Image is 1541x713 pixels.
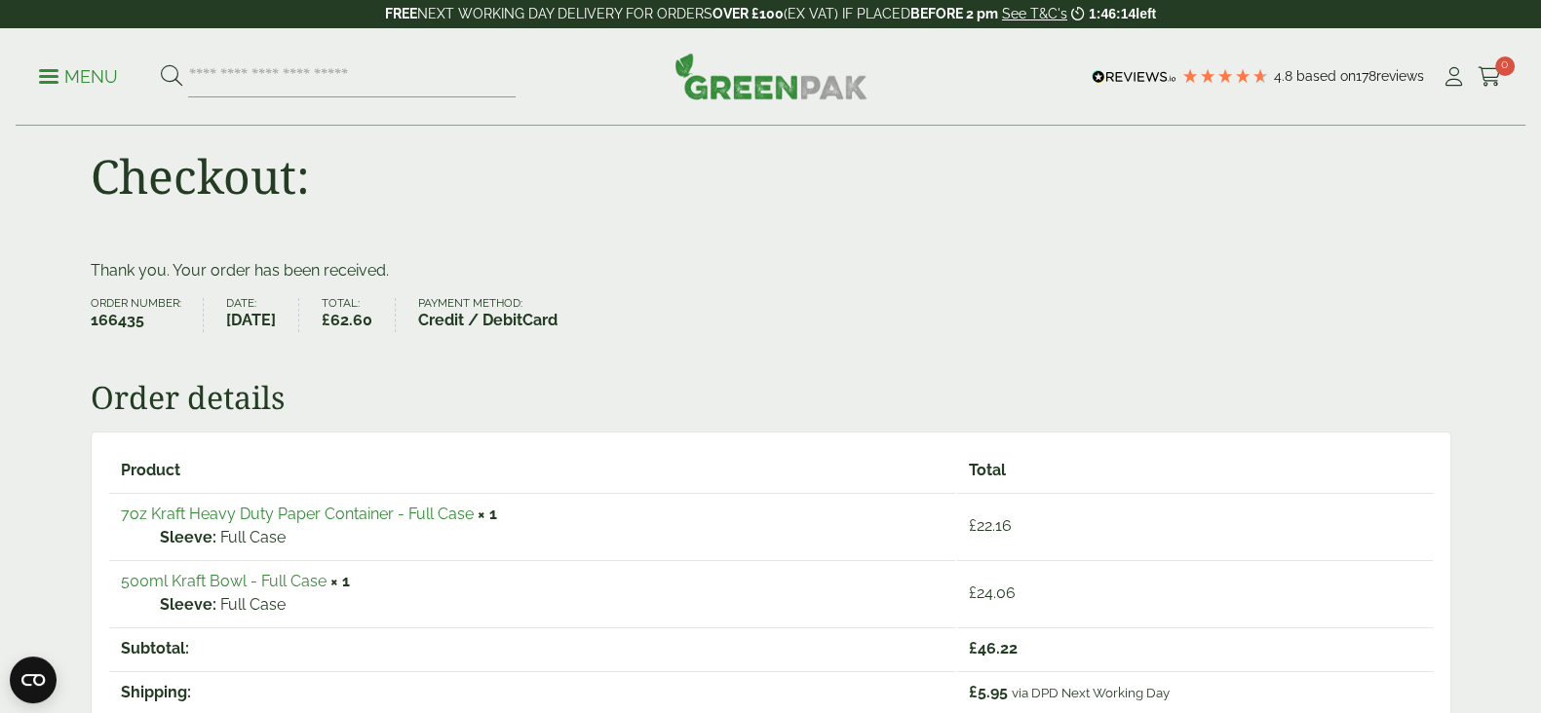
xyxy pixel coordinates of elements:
[91,379,1451,416] h2: Order details
[226,309,276,332] strong: [DATE]
[674,53,867,99] img: GreenPak Supplies
[160,593,944,617] p: Full Case
[226,298,299,332] li: Date:
[1478,67,1502,87] i: Cart
[418,298,580,332] li: Payment method:
[910,6,998,21] strong: BEFORE 2 pm
[969,683,1008,701] span: 5.95
[1296,68,1356,84] span: Based on
[322,311,372,329] bdi: 62.60
[478,505,497,523] strong: × 1
[1181,67,1269,85] div: 4.78 Stars
[1442,67,1466,87] i: My Account
[91,148,310,205] h1: Checkout:
[109,671,956,713] th: Shipping:
[1274,68,1296,84] span: 4.8
[160,526,216,549] strong: Sleeve:
[109,627,956,669] th: Subtotal:
[1092,70,1176,84] img: REVIEWS.io
[1136,6,1156,21] span: left
[322,311,330,329] span: £
[1478,62,1502,92] a: 0
[121,572,327,590] a: 500ml Kraft Bowl - Full Case
[385,6,417,21] strong: FREE
[957,450,1432,491] th: Total
[322,298,396,332] li: Total:
[418,309,558,332] strong: Credit / DebitCard
[39,65,118,85] a: Menu
[160,593,216,617] strong: Sleeve:
[1376,68,1424,84] span: reviews
[1089,6,1136,21] span: 1:46:14
[969,639,978,657] span: £
[969,683,978,701] span: £
[91,259,1451,282] p: Thank you. Your order has been received.
[969,639,1018,657] span: 46.22
[1356,68,1376,84] span: 178
[91,298,205,332] li: Order number:
[969,516,977,535] span: £
[330,572,350,590] strong: × 1
[1012,685,1170,700] small: via DPD Next Working Day
[969,583,977,602] span: £
[109,450,956,491] th: Product
[39,65,118,89] p: Menu
[969,516,1012,535] bdi: 22.16
[713,6,784,21] strong: OVER £100
[969,583,1016,602] bdi: 24.06
[1002,6,1067,21] a: See T&C's
[160,526,944,549] p: Full Case
[121,505,474,523] a: 7oz Kraft Heavy Duty Paper Container - Full Case
[1495,56,1515,76] span: 0
[91,309,181,332] strong: 166435
[10,657,57,703] button: Open CMP widget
